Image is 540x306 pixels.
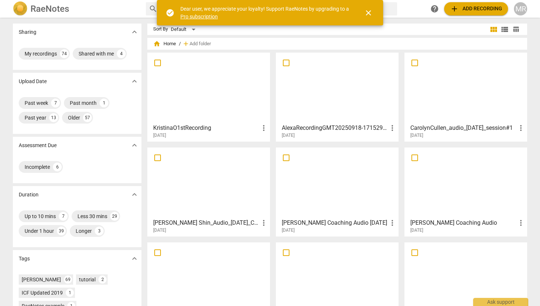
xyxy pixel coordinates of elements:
[19,191,39,199] p: Duration
[130,190,139,199] span: expand_more
[13,1,28,16] img: Logo
[153,26,168,32] div: Sort By
[130,254,139,263] span: expand_more
[78,213,107,220] div: Less 30 mins
[149,4,158,13] span: search
[25,213,56,220] div: Up to 10 mins
[19,255,30,263] p: Tags
[25,114,46,121] div: Past year
[13,1,140,16] a: LogoRaeNotes
[66,289,74,297] div: 1
[499,24,510,35] button: List view
[130,141,139,150] span: expand_more
[278,150,396,233] a: [PERSON_NAME] Coaching Audio [DATE][DATE]
[25,227,54,235] div: Under 1 hour
[153,227,166,234] span: [DATE]
[60,49,69,58] div: 74
[57,227,66,235] div: 39
[49,113,58,122] div: 13
[180,14,218,19] a: Pro subscription
[473,298,528,306] div: Ask support
[22,289,63,296] div: ICF Updated 2019
[76,227,92,235] div: Longer
[510,24,521,35] button: Table view
[153,40,176,47] span: Home
[360,4,377,22] button: Close
[407,55,525,138] a: CarolynCullen_audio_[DATE]_session#1[DATE]
[153,40,161,47] span: home
[100,99,108,107] div: 1
[150,55,267,138] a: KristinaO1stRecording[DATE]
[70,99,97,107] div: Past month
[25,163,50,171] div: Incomplete
[282,218,388,227] h3: Matt Coaching Audio 9-18-25
[22,276,61,283] div: [PERSON_NAME]
[182,40,190,47] span: add
[129,26,140,38] button: Show more
[282,124,388,132] h3: AlexaRecordingGMT20250918-171529_Recording_1280x720
[129,253,140,264] button: Show more
[19,142,57,149] p: Assessment Due
[110,212,119,221] div: 29
[19,28,36,36] p: Sharing
[407,150,525,233] a: [PERSON_NAME] Coaching Audio[DATE]
[282,132,295,139] span: [DATE]
[259,124,268,132] span: more_vert
[488,24,499,35] button: Tile view
[79,50,114,57] div: Shared with me
[166,8,174,17] span: check_circle
[68,114,80,121] div: Older
[95,227,104,235] div: 3
[59,212,68,221] div: 7
[364,8,373,17] span: close
[79,276,96,283] div: tutorial
[180,5,351,20] div: Dear user, we appreciate your loyalty! Support RaeNotes by upgrading to a
[444,2,508,15] button: Upload
[512,26,519,33] span: table_chart
[282,227,295,234] span: [DATE]
[500,25,509,34] span: view_list
[53,163,62,171] div: 6
[171,24,198,35] div: Default
[64,275,72,284] div: 69
[25,99,48,107] div: Past week
[450,4,459,13] span: add
[410,124,516,132] h3: CarolynCullen_audio_9-21-25_session#1
[150,150,267,233] a: [PERSON_NAME] Shin_Audio_[DATE]_Coaching Session1[DATE]
[430,4,439,13] span: help
[153,218,259,227] h3: Anne Shin_Audio_9-15-25_Coaching Session1
[259,218,268,227] span: more_vert
[83,113,92,122] div: 57
[30,4,69,14] h2: RaeNotes
[516,218,525,227] span: more_vert
[428,2,441,15] a: Help
[129,189,140,200] button: Show more
[19,78,47,85] p: Upload Date
[179,41,181,47] span: /
[130,28,139,36] span: expand_more
[410,132,423,139] span: [DATE]
[51,99,60,107] div: 7
[516,124,525,132] span: more_vert
[25,50,57,57] div: My recordings
[129,140,140,151] button: Show more
[410,218,516,227] h3: Nikki Coaching Audio
[514,2,527,15] button: MR
[153,124,259,132] h3: KristinaO1stRecording
[130,77,139,86] span: expand_more
[190,41,211,47] span: Add folder
[129,76,140,87] button: Show more
[410,227,423,234] span: [DATE]
[388,124,397,132] span: more_vert
[117,49,126,58] div: 4
[153,132,166,139] span: [DATE]
[388,218,397,227] span: more_vert
[278,55,396,138] a: AlexaRecordingGMT20250918-171529_Recording_1280x720[DATE]
[489,25,498,34] span: view_module
[98,275,107,284] div: 2
[450,4,502,13] span: Add recording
